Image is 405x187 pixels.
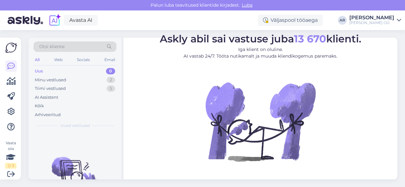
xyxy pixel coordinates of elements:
[338,16,347,25] div: AR
[349,20,394,25] div: [PERSON_NAME] OÜ
[107,85,115,92] div: 5
[5,140,16,169] div: Vaata siia
[60,123,90,128] span: Uued vestlused
[294,33,326,45] b: 13 670
[35,112,61,118] div: Arhiveeritud
[35,85,66,92] div: Tiimi vestlused
[258,15,323,26] div: Väljaspool tööaega
[35,77,66,83] div: Minu vestlused
[35,68,43,74] div: Uus
[160,33,361,45] span: Askly abil sai vastuse juba klienti.
[160,46,361,59] p: Iga klient on oluline. AI vastab 24/7. Tööta nutikamalt ja muuda kliendikogemus paremaks.
[240,2,254,8] span: Luba
[76,56,91,64] div: Socials
[5,43,17,53] img: Askly Logo
[34,56,41,64] div: All
[39,43,65,50] span: Otsi kliente
[53,56,64,64] div: Web
[107,77,115,83] div: 2
[203,65,317,178] img: No Chat active
[5,163,16,169] div: 2 / 3
[48,14,61,27] img: explore-ai
[349,15,394,20] div: [PERSON_NAME]
[103,56,116,64] div: Email
[64,15,98,26] a: Avasta AI
[349,15,401,25] a: [PERSON_NAME][PERSON_NAME] OÜ
[106,68,115,74] div: 0
[35,103,44,109] div: Kõik
[35,94,58,101] div: AI Assistent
